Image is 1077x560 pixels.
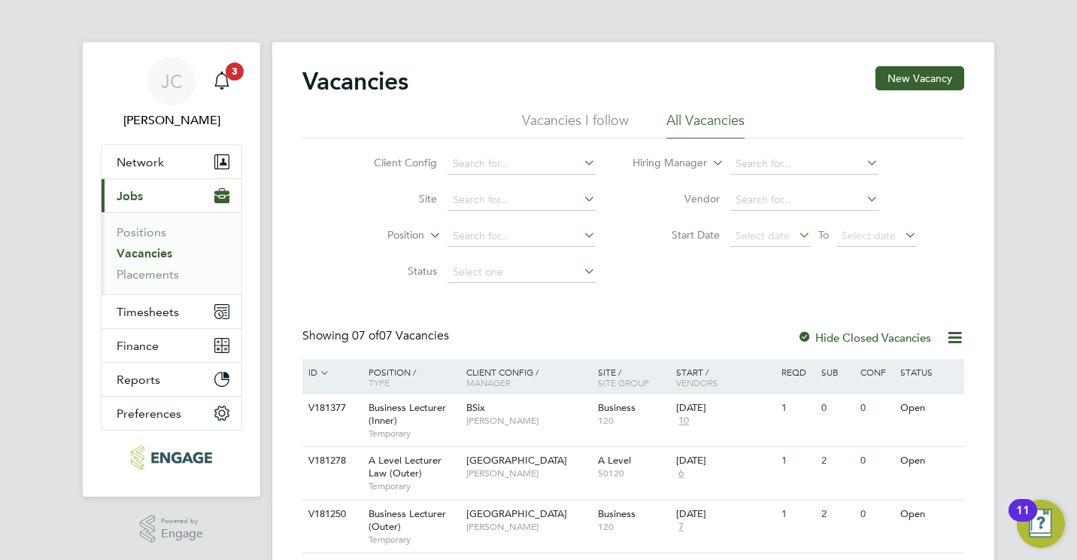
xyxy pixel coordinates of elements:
div: 0 [857,394,896,422]
h2: Vacancies [302,66,408,96]
span: Engage [161,528,203,540]
div: Site / [594,359,673,395]
div: 1 [778,447,817,475]
div: [DATE] [676,455,774,467]
label: Hide Closed Vacancies [797,330,931,345]
li: Vacancies I follow [522,111,629,138]
span: Powered by [161,515,203,528]
div: V181377 [305,394,357,422]
label: Position [338,228,424,243]
span: [PERSON_NAME] [466,521,590,533]
span: Business Lecturer (Outer) [369,507,446,533]
label: Client Config [350,156,437,169]
nav: Main navigation [83,42,260,497]
div: 1 [778,394,817,422]
span: A Level [598,454,631,467]
span: Finance [117,339,159,353]
a: JC[PERSON_NAME] [101,57,242,129]
span: Business [598,401,636,414]
span: Select date [736,229,790,242]
div: Position / [357,359,463,395]
div: V181278 [305,447,357,475]
span: Vendors [676,376,718,388]
button: New Vacancy [875,66,964,90]
span: A Level Lecturer Law (Outer) [369,454,441,479]
span: 6 [676,467,686,480]
div: Client Config / [463,359,594,395]
a: Powered byEngage [140,515,204,543]
span: Type [369,376,390,388]
div: Start / [672,359,778,395]
span: 07 of [352,328,379,343]
div: Open [896,447,962,475]
span: Business Lecturer (Inner) [369,401,446,427]
a: Placements [117,267,179,282]
a: Go to home page [101,446,242,470]
div: 2 [818,447,857,475]
button: Finance [102,329,241,362]
div: Jobs [102,212,241,294]
div: Open [896,394,962,422]
div: Sub [818,359,857,385]
div: 0 [818,394,857,422]
button: Preferences [102,397,241,430]
span: JC [161,72,183,91]
input: Search for... [447,226,596,247]
label: Status [350,264,437,278]
input: Select one [447,262,596,283]
input: Search for... [730,154,878,175]
div: 0 [857,501,896,528]
span: Reports [117,373,160,387]
span: 120 [598,415,669,427]
a: Vacancies [117,246,172,260]
span: Select date [842,229,896,242]
input: Search for... [447,154,596,175]
span: [GEOGRAPHIC_DATA] [466,454,567,467]
span: Timesheets [117,305,179,319]
button: Jobs [102,179,241,212]
div: Status [896,359,962,385]
span: Network [117,155,164,169]
span: 3 [226,62,244,81]
label: Vendor [633,192,720,205]
div: Reqd [778,359,817,385]
span: Preferences [117,406,181,421]
span: BSix [466,401,485,414]
span: Temporary [369,480,459,492]
span: Site Group [598,376,649,388]
button: Network [102,145,241,178]
div: 1 [778,501,817,528]
span: 10 [676,415,691,428]
span: 120 [598,521,669,533]
label: Start Date [633,228,720,242]
div: V181250 [305,501,357,528]
div: Conf [857,359,896,385]
span: 07 Vacancies [352,328,449,343]
a: Positions [117,225,166,239]
img: educationmattersgroup-logo-retina.png [131,446,211,470]
span: 7 [676,521,686,534]
span: Business [598,507,636,520]
a: 3 [207,57,237,105]
span: Temporary [369,428,459,440]
div: [DATE] [676,508,774,521]
div: Open [896,501,962,528]
div: [DATE] [676,402,774,415]
span: Temporary [369,534,459,546]
input: Search for... [447,190,596,211]
div: 11 [1016,510,1030,530]
span: 50120 [598,467,669,479]
span: [PERSON_NAME] [466,415,590,427]
span: [GEOGRAPHIC_DATA] [466,507,567,520]
label: Site [350,192,437,205]
div: Showing [302,328,452,344]
div: ID [305,359,357,386]
div: 0 [857,447,896,475]
button: Open Resource Center, 11 new notifications [1017,500,1065,548]
li: All Vacancies [666,111,745,138]
span: Manager [466,376,511,388]
label: Hiring Manager [620,156,707,171]
button: Reports [102,363,241,396]
span: [PERSON_NAME] [466,467,590,479]
span: James Carey [101,111,242,129]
